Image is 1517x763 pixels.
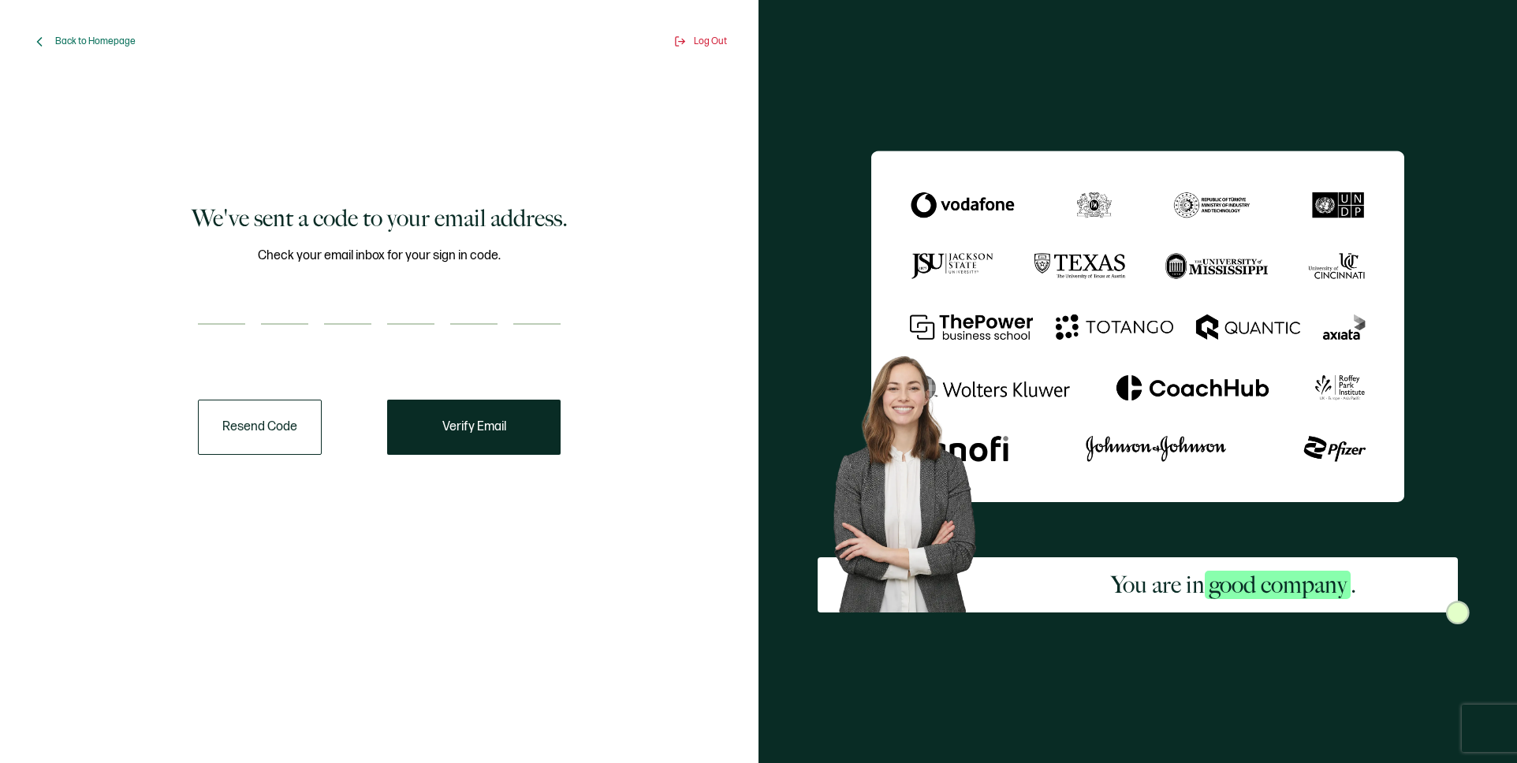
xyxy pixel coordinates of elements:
[1446,601,1470,624] img: Sertifier Signup
[871,151,1405,502] img: Sertifier We've sent a code to your email address.
[192,203,568,234] h1: We've sent a code to your email address.
[1205,571,1351,599] span: good company
[55,35,136,47] span: Back to Homepage
[258,246,501,266] span: Check your email inbox for your sign in code.
[694,35,727,47] span: Log Out
[198,400,322,455] button: Resend Code
[1111,569,1356,601] h2: You are in .
[387,400,561,455] button: Verify Email
[442,421,506,434] span: Verify Email
[818,343,1010,612] img: Sertifier Signup - You are in <span class="strong-h">good company</span>. Hero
